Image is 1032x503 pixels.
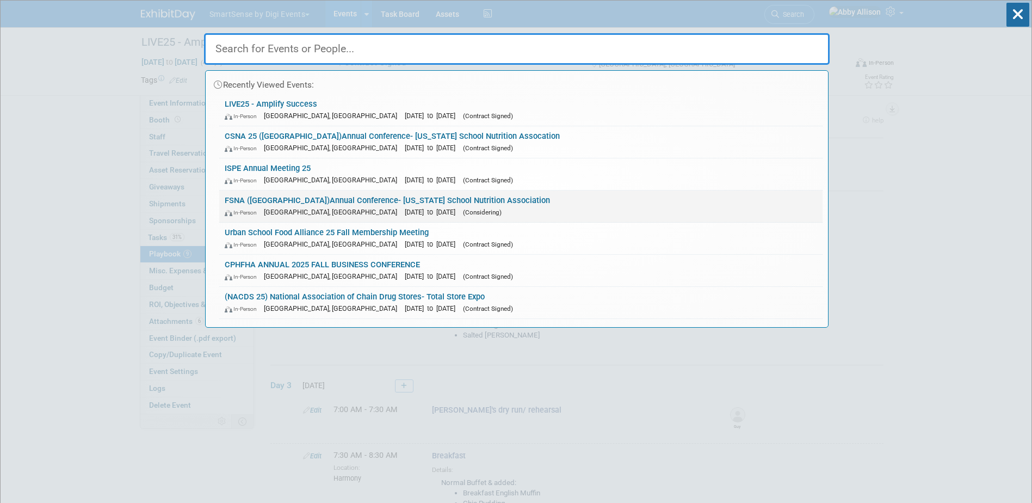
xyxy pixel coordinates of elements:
[405,272,461,280] span: [DATE] to [DATE]
[204,33,830,65] input: Search for Events or People...
[219,223,823,254] a: Urban School Food Alliance 25 Fall Membership Meeting In-Person [GEOGRAPHIC_DATA], [GEOGRAPHIC_DA...
[463,176,513,184] span: (Contract Signed)
[264,240,403,248] span: [GEOGRAPHIC_DATA], [GEOGRAPHIC_DATA]
[225,145,262,152] span: In-Person
[225,273,262,280] span: In-Person
[405,304,461,312] span: [DATE] to [DATE]
[405,240,461,248] span: [DATE] to [DATE]
[219,158,823,190] a: ISPE Annual Meeting 25 In-Person [GEOGRAPHIC_DATA], [GEOGRAPHIC_DATA] [DATE] to [DATE] (Contract ...
[219,255,823,286] a: CPHFHA ANNUAL 2025 FALL BUSINESS CONFERENCE In-Person [GEOGRAPHIC_DATA], [GEOGRAPHIC_DATA] [DATE]...
[405,176,461,184] span: [DATE] to [DATE]
[219,94,823,126] a: LIVE25 - Amplify Success In-Person [GEOGRAPHIC_DATA], [GEOGRAPHIC_DATA] [DATE] to [DATE] (Contrac...
[225,177,262,184] span: In-Person
[225,113,262,120] span: In-Person
[264,208,403,216] span: [GEOGRAPHIC_DATA], [GEOGRAPHIC_DATA]
[405,112,461,120] span: [DATE] to [DATE]
[463,241,513,248] span: (Contract Signed)
[463,112,513,120] span: (Contract Signed)
[463,144,513,152] span: (Contract Signed)
[405,144,461,152] span: [DATE] to [DATE]
[264,272,403,280] span: [GEOGRAPHIC_DATA], [GEOGRAPHIC_DATA]
[225,209,262,216] span: In-Person
[264,176,403,184] span: [GEOGRAPHIC_DATA], [GEOGRAPHIC_DATA]
[219,287,823,318] a: (NACDS 25) National Association of Chain Drug Stores- Total Store Expo In-Person [GEOGRAPHIC_DATA...
[463,273,513,280] span: (Contract Signed)
[211,71,823,94] div: Recently Viewed Events:
[264,112,403,120] span: [GEOGRAPHIC_DATA], [GEOGRAPHIC_DATA]
[225,241,262,248] span: In-Person
[264,144,403,152] span: [GEOGRAPHIC_DATA], [GEOGRAPHIC_DATA]
[405,208,461,216] span: [DATE] to [DATE]
[264,304,403,312] span: [GEOGRAPHIC_DATA], [GEOGRAPHIC_DATA]
[219,126,823,158] a: CSNA 25 ([GEOGRAPHIC_DATA])Annual Conference- [US_STATE] School Nutrition Assocation In-Person [G...
[225,305,262,312] span: In-Person
[463,208,502,216] span: (Considering)
[219,191,823,222] a: FSNA ([GEOGRAPHIC_DATA])Annual Conference- [US_STATE] School Nutrition Association In-Person [GEO...
[463,305,513,312] span: (Contract Signed)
